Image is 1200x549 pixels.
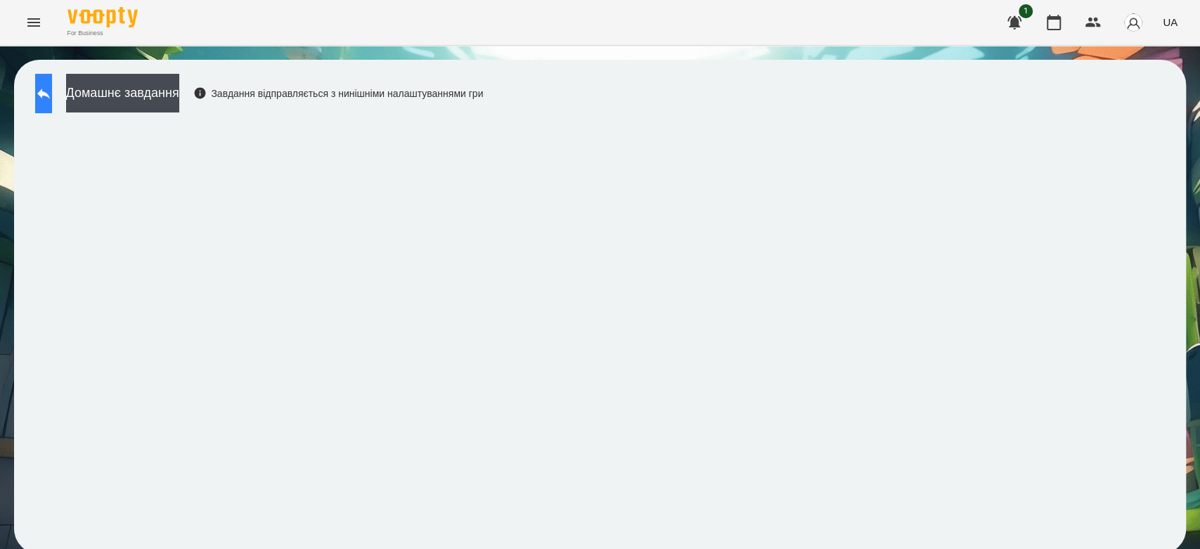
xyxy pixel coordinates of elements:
[1123,13,1143,32] img: avatar_s.png
[1163,15,1178,30] span: UA
[193,86,484,101] div: Завдання відправляється з нинішніми налаштуваннями гри
[67,7,138,27] img: Voopty Logo
[67,29,138,38] span: For Business
[1157,9,1183,35] button: UA
[17,6,51,39] button: Menu
[66,74,179,112] button: Домашнє завдання
[1019,4,1033,18] span: 1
